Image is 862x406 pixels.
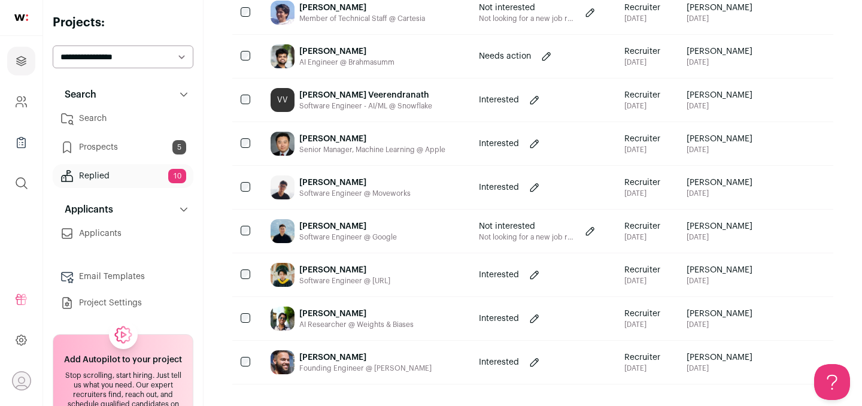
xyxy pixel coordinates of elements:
[687,189,752,198] span: [DATE]
[53,83,193,107] button: Search
[53,291,193,315] a: Project Settings
[53,135,193,159] a: Prospects5
[687,308,752,320] span: [PERSON_NAME]
[271,44,295,68] img: 0edb88b1d6cea65edab122ba4a8be6dd0c8ab1da53d5621bbaf86251effb6f16
[271,350,295,374] img: 0947126c613b0c6419424ebef62f2af544ba4617ded0fd7f1bd327600d5eef2f
[624,89,660,101] span: Recruiter
[299,145,445,154] div: Senior Manager, Machine Learning @ Apple
[624,189,660,198] div: [DATE]
[687,264,752,276] span: [PERSON_NAME]
[299,133,445,145] div: [PERSON_NAME]
[687,89,752,101] span: [PERSON_NAME]
[687,2,752,14] span: [PERSON_NAME]
[479,94,519,106] p: Interested
[624,46,660,57] span: Recruiter
[624,57,660,67] div: [DATE]
[53,222,193,246] a: Applicants
[479,269,519,281] p: Interested
[299,363,432,373] div: Founding Engineer @ [PERSON_NAME]
[687,320,752,329] span: [DATE]
[299,57,394,67] div: AI Engineer @ Brahmasumm
[271,132,295,156] img: eea47c24cfd9e5b4c6b6cda09b42f418012949fc6aa5de11d65b128ace3c64a3
[172,140,186,154] span: 5
[7,87,35,116] a: Company and ATS Settings
[299,220,397,232] div: [PERSON_NAME]
[299,320,414,329] div: AI Researcher @ Weights & Biases
[53,14,193,31] h2: Projects:
[479,50,531,62] p: Needs action
[299,2,425,14] div: [PERSON_NAME]
[271,263,295,287] img: 3612a54ec5ecdfe0368189a820e70e15c006b7cdd267a3aa2ddce27dec3349e6.jpg
[624,2,660,14] span: Recruiter
[687,133,752,145] span: [PERSON_NAME]
[479,138,519,150] p: Interested
[299,264,390,276] div: [PERSON_NAME]
[687,352,752,363] span: [PERSON_NAME]
[53,198,193,222] button: Applicants
[624,232,660,242] div: [DATE]
[624,352,660,363] span: Recruiter
[479,14,575,23] p: Not looking for a new job right now
[624,220,660,232] span: Recruiter
[57,202,113,217] p: Applicants
[64,354,182,366] h2: Add Autopilot to your project
[271,219,295,243] img: 2c60c53a7f3f6589d1e6cd2d0def530ab3d931f9340f74ae17163df5d75bb2e8
[271,88,295,112] div: VV
[479,356,519,368] p: Interested
[7,47,35,75] a: Projects
[299,177,411,189] div: [PERSON_NAME]
[53,164,193,188] a: Replied10
[624,177,660,189] span: Recruiter
[479,2,575,14] p: Not interested
[299,232,397,242] div: Software Engineer @ Google
[168,169,186,183] span: 10
[479,181,519,193] p: Interested
[299,89,432,101] div: [PERSON_NAME] Veerendranath
[687,145,752,154] span: [DATE]
[12,371,31,390] button: Open dropdown
[299,352,432,363] div: [PERSON_NAME]
[479,220,575,232] p: Not interested
[53,107,193,131] a: Search
[624,320,660,329] div: [DATE]
[814,364,850,400] iframe: Help Scout Beacon - Open
[624,363,660,373] div: [DATE]
[299,14,425,23] div: Member of Technical Staff @ Cartesia
[271,175,295,199] img: 609e7342fe63435d50e9eae11182886bc750db93f47397f9a8169de1e587c100
[687,276,752,286] span: [DATE]
[7,128,35,157] a: Company Lists
[687,57,752,67] span: [DATE]
[624,276,660,286] div: [DATE]
[479,313,519,325] p: Interested
[53,265,193,289] a: Email Templates
[299,308,414,320] div: [PERSON_NAME]
[271,1,295,25] img: fdf96c5362077cc0f44c25e95264be1c1474948a3f9697f0432b0195a04617c4.jpg
[687,177,752,189] span: [PERSON_NAME]
[14,14,28,21] img: wellfound-shorthand-0d5821cbd27db2630d0214b213865d53afaa358527fdda9d0ea32b1df1b89c2c.svg
[479,232,575,242] p: Not looking for a new job right now
[624,308,660,320] span: Recruiter
[624,264,660,276] span: Recruiter
[624,145,660,154] div: [DATE]
[687,363,752,373] span: [DATE]
[687,14,752,23] span: [DATE]
[299,189,411,198] div: Software Engineer @ Moveworks
[624,133,660,145] span: Recruiter
[299,101,432,111] div: Software Engineer - AI/ML @ Snowflake
[624,101,660,111] div: [DATE]
[299,276,390,286] div: Software Engineer @ [URL]
[624,14,660,23] div: [DATE]
[687,46,752,57] span: [PERSON_NAME]
[687,232,752,242] span: [DATE]
[687,220,752,232] span: [PERSON_NAME]
[57,87,96,102] p: Search
[687,101,752,111] span: [DATE]
[299,46,394,57] div: [PERSON_NAME]
[271,307,295,331] img: 31e45c4dfabaff4ec98e8d4e1d3bca0280a13c845411e9fb2836de08ae18a367.jpg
